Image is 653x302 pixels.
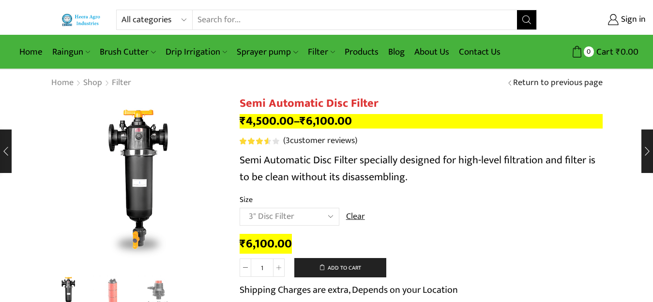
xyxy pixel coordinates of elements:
bdi: 0.00 [616,44,638,59]
a: Filter [111,77,132,89]
a: (3customer reviews) [283,135,357,147]
nav: Breadcrumb [51,77,132,89]
label: Size [240,194,253,205]
a: Sprayer pump [232,41,303,63]
a: Sign in [551,11,646,29]
a: About Us [410,41,454,63]
a: Home [51,77,74,89]
span: Rated out of 5 based on customer ratings [240,138,268,144]
span: 0 [584,46,594,57]
a: 0 Cart ₹0.00 [547,43,638,61]
h1: Semi Automatic Disc Filter [240,97,603,111]
span: ₹ [240,111,246,131]
p: – [240,114,603,129]
a: Blog [383,41,410,63]
span: Semi Automatic Disc Filter specially designed for high-level filtration and filter is to be clean... [240,151,595,186]
a: Contact Us [454,41,505,63]
p: Shipping Charges are extra, Depends on your Location [240,282,458,298]
input: Search for... [193,10,517,29]
a: Home [15,41,47,63]
bdi: 4,500.00 [240,111,294,131]
a: Return to previous page [513,77,603,89]
div: Rated 3.67 out of 5 [240,138,279,144]
a: Products [340,41,383,63]
bdi: 6,100.00 [240,234,292,254]
a: Filter [303,41,340,63]
span: Cart [594,45,613,58]
div: 1 / 3 [51,97,225,271]
button: Add to cart [294,258,386,277]
span: ₹ [240,234,246,254]
a: Shop [83,77,103,89]
span: ₹ [616,44,621,59]
bdi: 6,100.00 [300,111,352,131]
input: Product quantity [251,259,273,277]
a: Clear options [346,211,365,223]
span: 3 [286,133,290,148]
a: Brush Cutter [95,41,160,63]
button: Search button [517,10,536,29]
span: Sign in [619,14,646,26]
span: ₹ [300,111,306,131]
a: Drip Irrigation [161,41,232,63]
a: Raingun [47,41,95,63]
span: 3 [240,138,281,144]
